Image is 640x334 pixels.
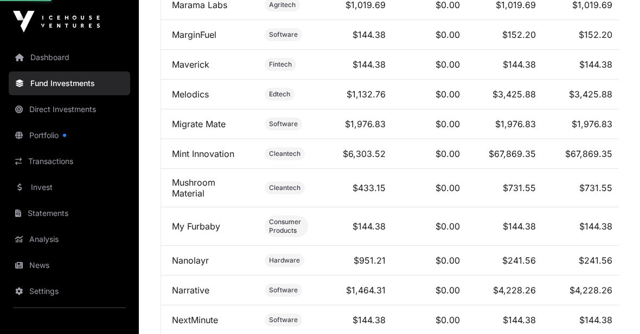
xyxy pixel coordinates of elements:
[269,218,304,235] span: Consumer Products
[547,50,623,80] td: $144.38
[172,177,215,199] a: Mushroom Material
[396,169,471,207] td: $0.00
[269,286,298,294] span: Software
[319,169,396,207] td: $433.15
[396,207,471,246] td: $0.00
[319,139,396,169] td: $6,303.52
[547,80,623,109] td: $3,425.88
[319,50,396,80] td: $144.38
[471,20,547,50] td: $152.20
[172,89,209,100] a: Melodics
[396,246,471,276] td: $0.00
[9,227,130,251] a: Analysis
[547,276,623,305] td: $4,228.26
[396,276,471,305] td: $0.00
[172,29,216,40] a: MarginFuel
[9,45,130,69] a: Dashboard
[547,246,623,276] td: $241.56
[13,11,100,32] img: Icehouse Ventures Logo
[471,276,547,305] td: $4,228.26
[9,149,130,173] a: Transactions
[9,71,130,95] a: Fund Investments
[396,20,471,50] td: $0.00
[172,59,209,70] a: Maverick
[9,123,130,147] a: Portfolio
[547,169,623,207] td: $731.55
[269,256,300,265] span: Hardware
[396,50,471,80] td: $0.00
[319,276,396,305] td: $1,464.31
[9,175,130,199] a: Invest
[9,201,130,225] a: Statements
[471,50,547,80] td: $144.38
[269,184,300,192] span: Cleantech
[269,316,298,324] span: Software
[269,149,300,158] span: Cleantech
[471,207,547,246] td: $144.38
[547,20,623,50] td: $152.20
[547,207,623,246] td: $144.38
[471,169,547,207] td: $731.55
[586,282,640,334] iframe: Chat Widget
[9,279,130,303] a: Settings
[172,255,209,266] a: Nanolayr
[172,315,218,325] a: NextMinute
[396,109,471,139] td: $0.00
[172,285,209,296] a: Narrative
[269,90,290,99] span: Edtech
[319,80,396,109] td: $1,132.76
[172,119,226,129] a: Migrate Mate
[547,109,623,139] td: $1,976.83
[319,109,396,139] td: $1,976.83
[9,253,130,277] a: News
[319,246,396,276] td: $951.21
[269,120,298,128] span: Software
[471,246,547,276] td: $241.56
[9,97,130,121] a: Direct Investments
[396,139,471,169] td: $0.00
[319,207,396,246] td: $144.38
[269,30,298,39] span: Software
[547,139,623,169] td: $67,869.35
[471,139,547,169] td: $67,869.35
[172,148,234,159] a: Mint Innovation
[172,221,220,232] a: My Furbaby
[471,109,547,139] td: $1,976.83
[319,20,396,50] td: $144.38
[269,60,292,69] span: Fintech
[269,1,296,9] span: Agritech
[471,80,547,109] td: $3,425.88
[396,80,471,109] td: $0.00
